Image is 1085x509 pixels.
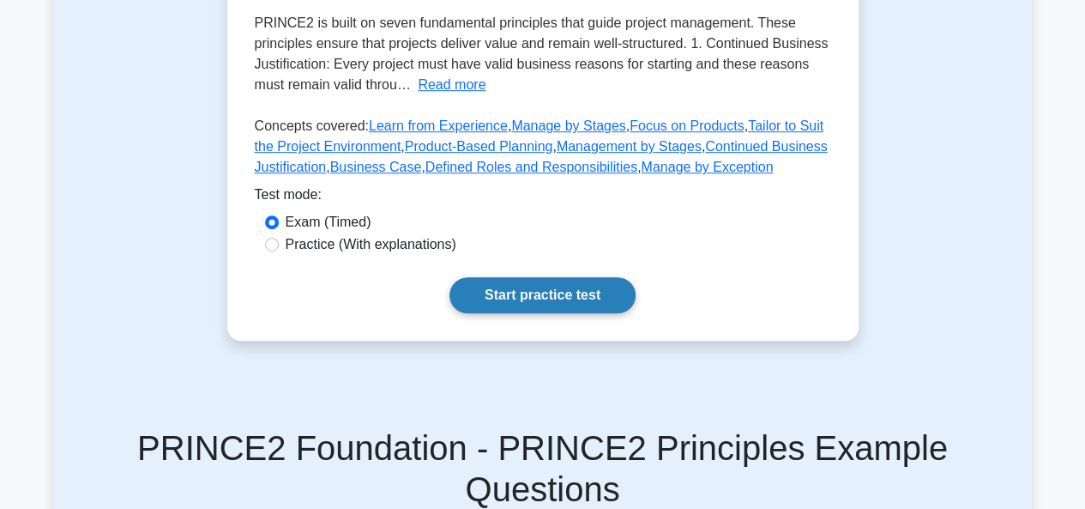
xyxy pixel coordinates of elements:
[641,160,773,174] a: Manage by Exception
[255,15,829,92] span: PRINCE2 is built on seven fundamental principles that guide project management. These principles ...
[255,116,831,185] p: Concepts covered: , , , , , , , , ,
[330,160,422,174] a: Business Case
[286,234,456,255] label: Practice (With explanations)
[449,277,636,313] a: Start practice test
[255,118,824,154] a: Tailor to Suit the Project Environment
[418,75,485,95] button: Read more
[511,118,625,133] a: Manage by Stages
[255,185,831,212] div: Test mode:
[630,118,744,133] a: Focus on Products
[557,139,702,154] a: Management by Stages
[405,139,553,154] a: Product-Based Planning
[369,118,508,133] a: Learn from Experience
[425,160,637,174] a: Defined Roles and Responsibilities
[286,212,371,233] label: Exam (Timed)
